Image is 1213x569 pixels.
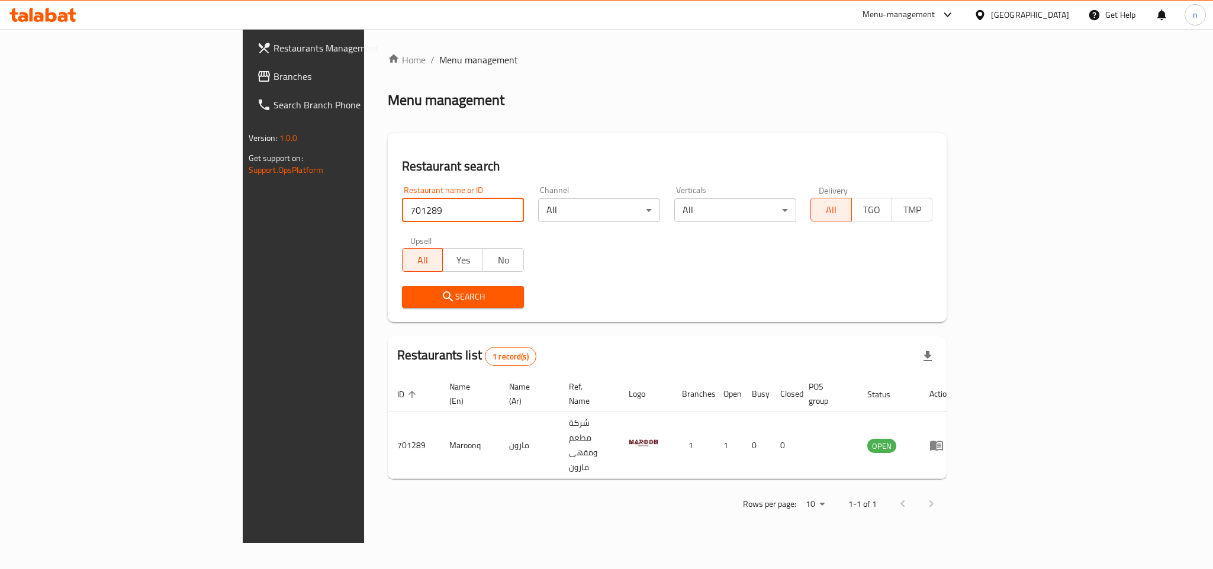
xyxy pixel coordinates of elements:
input: Search for restaurant name or ID.. [402,198,524,222]
button: Yes [442,248,483,272]
a: Support.OpsPlatform [249,162,324,178]
td: 0 [742,412,771,479]
span: Branches [274,69,436,83]
div: Total records count [485,347,536,366]
td: مارون [500,412,559,479]
div: [GEOGRAPHIC_DATA] [991,8,1069,21]
th: Branches [673,376,714,412]
button: TGO [851,198,892,221]
th: Open [714,376,742,412]
h2: Menu management [388,91,504,110]
div: All [674,198,796,222]
span: Status [867,387,906,401]
h2: Restaurants list [397,346,536,366]
span: Menu management [439,53,518,67]
span: No [488,252,519,269]
button: TMP [892,198,932,221]
p: 1-1 of 1 [848,497,877,512]
div: Menu [929,438,951,452]
span: All [407,252,438,269]
span: TMP [897,201,928,218]
label: Delivery [819,186,848,194]
th: Busy [742,376,771,412]
button: No [482,248,523,272]
td: 1 [714,412,742,479]
div: Export file [913,342,942,371]
button: All [810,198,851,221]
td: Maroonq [440,412,500,479]
span: ID [397,387,420,401]
span: Search Branch Phone [274,98,436,112]
span: POS group [809,380,844,408]
th: Action [920,376,961,412]
th: Closed [771,376,799,412]
td: شركة مطعم ومقهى مارون [559,412,619,479]
img: Maroonq [629,428,658,458]
th: Logo [619,376,673,412]
a: Restaurants Management [247,34,445,62]
span: Yes [448,252,478,269]
span: Restaurants Management [274,41,436,55]
span: Version: [249,130,278,146]
span: Name (En) [449,380,485,408]
label: Upsell [410,236,432,245]
p: Rows per page: [743,497,796,512]
span: Name (Ar) [509,380,545,408]
span: Search [411,290,514,304]
a: Branches [247,62,445,91]
button: All [402,248,443,272]
div: Rows per page: [801,496,829,513]
span: Get support on: [249,150,303,166]
span: 1.0.0 [279,130,298,146]
span: TGO [857,201,887,218]
div: Menu-management [863,8,935,22]
span: Ref. Name [569,380,605,408]
span: OPEN [867,439,896,453]
span: 1 record(s) [485,351,536,362]
td: 0 [771,412,799,479]
button: Search [402,286,524,308]
span: n [1193,8,1198,21]
h2: Restaurant search [402,157,933,175]
a: Search Branch Phone [247,91,445,119]
nav: breadcrumb [388,53,947,67]
table: enhanced table [388,376,961,479]
td: 1 [673,412,714,479]
span: All [816,201,847,218]
div: All [538,198,660,222]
